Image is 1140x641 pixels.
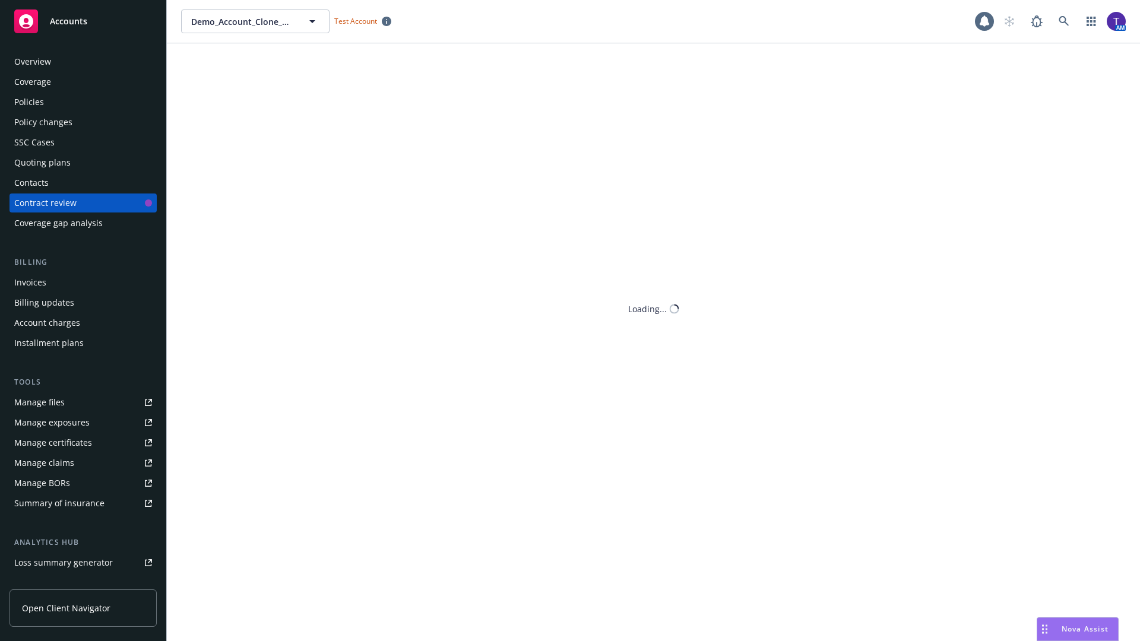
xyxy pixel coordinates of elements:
div: Contacts [14,173,49,192]
a: Summary of insurance [9,494,157,513]
div: Manage claims [14,453,74,472]
div: Invoices [14,273,46,292]
div: Policy changes [14,113,72,132]
a: Loss summary generator [9,553,157,572]
a: Invoices [9,273,157,292]
button: Nova Assist [1037,617,1119,641]
span: Test Account [334,16,377,26]
a: Switch app [1079,9,1103,33]
div: Installment plans [14,334,84,353]
a: Search [1052,9,1076,33]
span: Demo_Account_Clone_QA_CR_Tests_Demo [191,15,294,28]
div: Overview [14,52,51,71]
a: SSC Cases [9,133,157,152]
a: Manage files [9,393,157,412]
div: Manage BORs [14,474,70,493]
div: Contract review [14,193,77,212]
a: Contacts [9,173,157,192]
a: Coverage [9,72,157,91]
span: Open Client Navigator [22,602,110,614]
a: Account charges [9,313,157,332]
button: Demo_Account_Clone_QA_CR_Tests_Demo [181,9,330,33]
div: Quoting plans [14,153,71,172]
div: Policies [14,93,44,112]
span: Accounts [50,17,87,26]
div: Manage files [14,393,65,412]
a: Policies [9,93,157,112]
div: Loading... [628,303,667,315]
a: Accounts [9,5,157,38]
a: Quoting plans [9,153,157,172]
a: Coverage gap analysis [9,214,157,233]
a: Overview [9,52,157,71]
div: Summary of insurance [14,494,104,513]
div: Billing updates [14,293,74,312]
div: Drag to move [1037,618,1052,640]
div: Billing [9,256,157,268]
div: Account charges [14,313,80,332]
a: Billing updates [9,293,157,312]
a: Manage certificates [9,433,157,452]
a: Installment plans [9,334,157,353]
a: Policy changes [9,113,157,132]
img: photo [1107,12,1126,31]
span: Test Account [330,15,396,27]
div: Analytics hub [9,537,157,548]
div: Manage certificates [14,433,92,452]
div: Tools [9,376,157,388]
span: Nova Assist [1062,624,1109,634]
a: Manage BORs [9,474,157,493]
div: Coverage gap analysis [14,214,103,233]
a: Manage claims [9,453,157,472]
a: Report a Bug [1025,9,1049,33]
a: Contract review [9,193,157,212]
div: Coverage [14,72,51,91]
a: Start snowing [997,9,1021,33]
div: Manage exposures [14,413,90,432]
div: SSC Cases [14,133,55,152]
div: Loss summary generator [14,553,113,572]
a: Manage exposures [9,413,157,432]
